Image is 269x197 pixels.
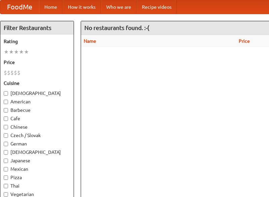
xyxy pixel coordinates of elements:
input: Thai [4,184,8,188]
li: ★ [9,48,14,56]
label: [DEMOGRAPHIC_DATA] [4,149,70,156]
ng-pluralize: No restaurants found. :-( [84,25,149,31]
label: Barbecue [4,107,70,113]
label: American [4,98,70,105]
li: ★ [14,48,19,56]
li: ★ [19,48,24,56]
label: Cafe [4,115,70,122]
li: ★ [24,48,29,56]
label: Thai [4,183,70,189]
label: Mexican [4,166,70,172]
input: Czech / Slovak [4,133,8,138]
h5: Price [4,59,70,66]
input: Pizza [4,175,8,180]
label: German [4,140,70,147]
label: Japanese [4,157,70,164]
input: American [4,100,8,104]
li: $ [14,69,17,76]
input: German [4,142,8,146]
li: $ [17,69,21,76]
label: Czech / Slovak [4,132,70,139]
li: $ [7,69,10,76]
a: Price [239,38,250,44]
label: Pizza [4,174,70,181]
input: Japanese [4,159,8,163]
h5: Cuisine [4,80,70,87]
input: [DEMOGRAPHIC_DATA] [4,150,8,155]
a: Home [39,0,63,14]
a: Who we are [101,0,137,14]
input: Mexican [4,167,8,171]
li: $ [10,69,14,76]
li: $ [4,69,7,76]
h4: Filter Restaurants [0,21,74,35]
a: Name [84,38,96,44]
h5: Rating [4,38,70,45]
a: FoodMe [0,0,39,14]
input: Cafe [4,117,8,121]
a: How it works [63,0,101,14]
li: ★ [4,48,9,56]
input: Vegetarian [4,192,8,197]
input: [DEMOGRAPHIC_DATA] [4,91,8,96]
a: Recipe videos [137,0,177,14]
label: [DEMOGRAPHIC_DATA] [4,90,70,97]
input: Barbecue [4,108,8,112]
input: Chinese [4,125,8,129]
label: Chinese [4,124,70,130]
